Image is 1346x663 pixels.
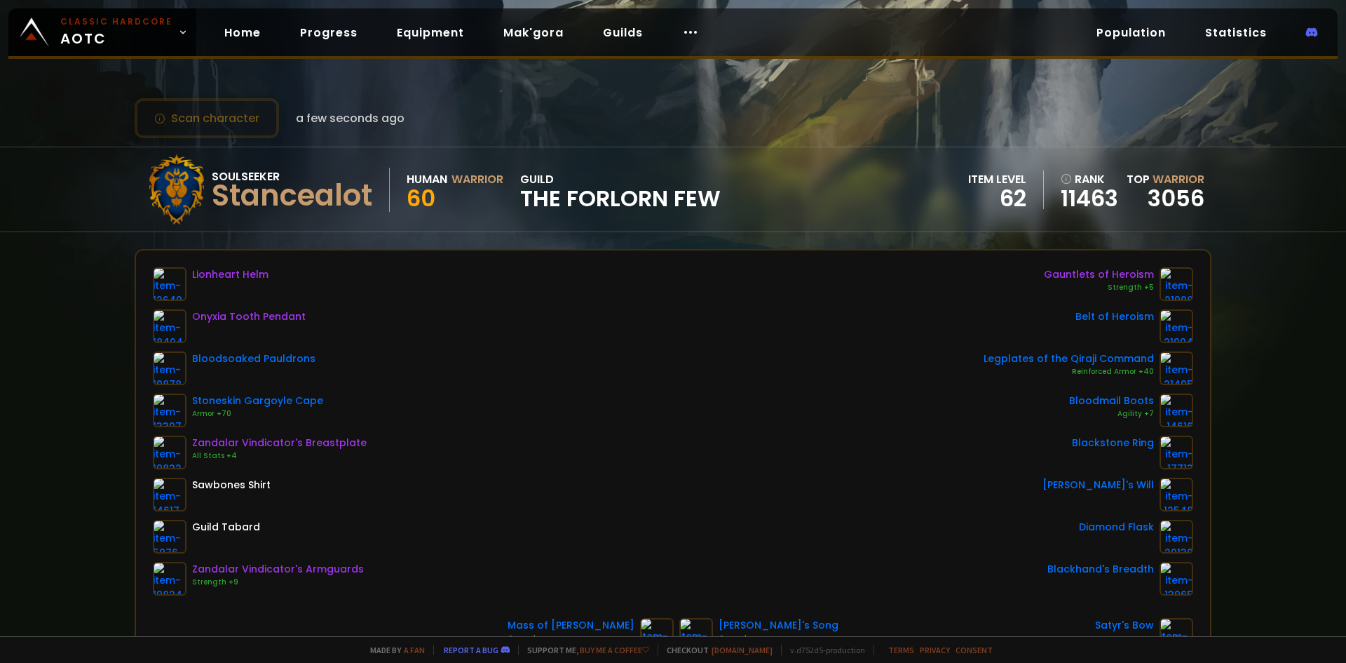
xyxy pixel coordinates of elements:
[1160,562,1193,596] img: item-13965
[404,645,425,655] a: a fan
[192,450,367,462] div: All Stats +4
[1160,309,1193,343] img: item-21994
[888,645,914,655] a: Terms
[289,18,369,47] a: Progress
[1153,171,1204,187] span: Warrior
[60,15,172,28] small: Classic Hardcore
[407,182,435,214] span: 60
[1069,394,1154,408] div: Bloodmail Boots
[658,645,773,655] span: Checkout
[1160,618,1193,652] img: item-18323
[1160,520,1193,554] img: item-20130
[192,520,260,535] div: Guild Tabard
[984,366,1154,377] div: Reinforced Armor +40
[712,645,773,655] a: [DOMAIN_NAME]
[592,18,654,47] a: Guilds
[192,478,271,493] div: Sawbones Shirt
[407,170,447,188] div: Human
[192,408,323,420] div: Armor +70
[1047,562,1154,577] div: Blackhand's Breadth
[1160,394,1193,427] img: item-14616
[153,394,186,427] img: item-13397
[1095,618,1154,633] div: Satyr's Bow
[153,436,186,469] img: item-19822
[679,618,713,652] img: item-15806
[1160,351,1193,385] img: item-21495
[213,18,272,47] a: Home
[1072,436,1154,450] div: Blackstone Ring
[153,267,186,301] img: item-12640
[60,15,172,49] span: AOTC
[520,188,721,209] span: The Forlorn Few
[968,188,1026,209] div: 62
[444,645,498,655] a: Report a bug
[1160,267,1193,301] img: item-21998
[192,577,364,588] div: Strength +9
[1127,170,1204,188] div: Top
[984,351,1154,366] div: Legplates of the Qiraji Command
[1044,282,1154,293] div: Strength +5
[968,170,1026,188] div: item level
[781,645,865,655] span: v. d752d5 - production
[1075,309,1154,324] div: Belt of Heroism
[1160,478,1193,511] img: item-12548
[192,394,323,408] div: Stoneskin Gargoyle Cape
[1061,170,1118,188] div: rank
[518,645,649,655] span: Support me,
[508,633,634,644] div: Crusader
[153,562,186,596] img: item-19824
[192,562,364,577] div: Zandalar Vindicator's Armguards
[1044,267,1154,282] div: Gauntlets of Heroism
[719,633,838,644] div: Crusader
[192,436,367,450] div: Zandalar Vindicator's Breastplate
[640,618,674,652] img: item-13006
[296,109,405,127] span: a few seconds ago
[520,170,721,209] div: guild
[135,98,279,138] button: Scan character
[580,645,649,655] a: Buy me a coffee
[362,645,425,655] span: Made by
[1085,18,1177,47] a: Population
[920,645,950,655] a: Privacy
[153,478,186,511] img: item-14617
[1148,182,1204,214] a: 3056
[508,618,634,633] div: Mass of [PERSON_NAME]
[1194,18,1278,47] a: Statistics
[386,18,475,47] a: Equipment
[1160,436,1193,469] img: item-17713
[212,168,372,185] div: Soulseeker
[1042,478,1154,493] div: [PERSON_NAME]'s Will
[8,8,196,56] a: Classic HardcoreAOTC
[719,618,838,633] div: [PERSON_NAME]'s Song
[153,309,186,343] img: item-18404
[1061,188,1118,209] a: 11463
[451,170,503,188] div: Warrior
[192,267,268,282] div: Lionheart Helm
[1069,408,1154,420] div: Agility +7
[212,185,372,206] div: Stancealot
[192,351,315,366] div: Bloodsoaked Pauldrons
[153,520,186,554] img: item-5976
[192,309,306,324] div: Onyxia Tooth Pendant
[153,351,186,385] img: item-19878
[492,18,575,47] a: Mak'gora
[956,645,993,655] a: Consent
[1079,520,1154,535] div: Diamond Flask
